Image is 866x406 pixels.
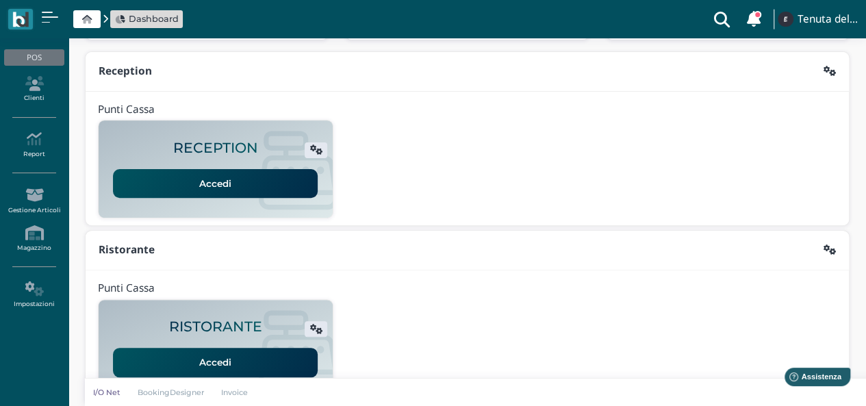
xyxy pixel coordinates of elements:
a: Invoice [213,387,257,398]
span: Assistenza [40,11,90,21]
h4: Tenuta del Barco [798,14,858,25]
b: Ristorante [99,242,155,257]
a: Gestione Articoli [4,182,64,220]
a: ... Tenuta del Barco [776,3,858,36]
span: Dashboard [129,12,179,25]
h4: Punti Cassa [98,104,155,116]
a: Accedi [113,169,318,198]
a: Accedi [113,348,318,377]
a: Magazzino [4,220,64,257]
h2: RECEPTION [173,140,258,156]
a: Report [4,126,64,164]
img: logo [12,12,28,27]
a: BookingDesigner [129,387,213,398]
div: POS [4,49,64,66]
iframe: Help widget launcher [769,364,854,394]
a: Clienti [4,71,64,108]
p: I/O Net [93,387,120,398]
a: Dashboard [115,12,179,25]
img: ... [778,12,793,27]
b: Reception [99,64,152,78]
h2: RISTORANTE [169,319,262,335]
h4: Punti Cassa [98,283,155,294]
a: Impostazioni [4,276,64,314]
